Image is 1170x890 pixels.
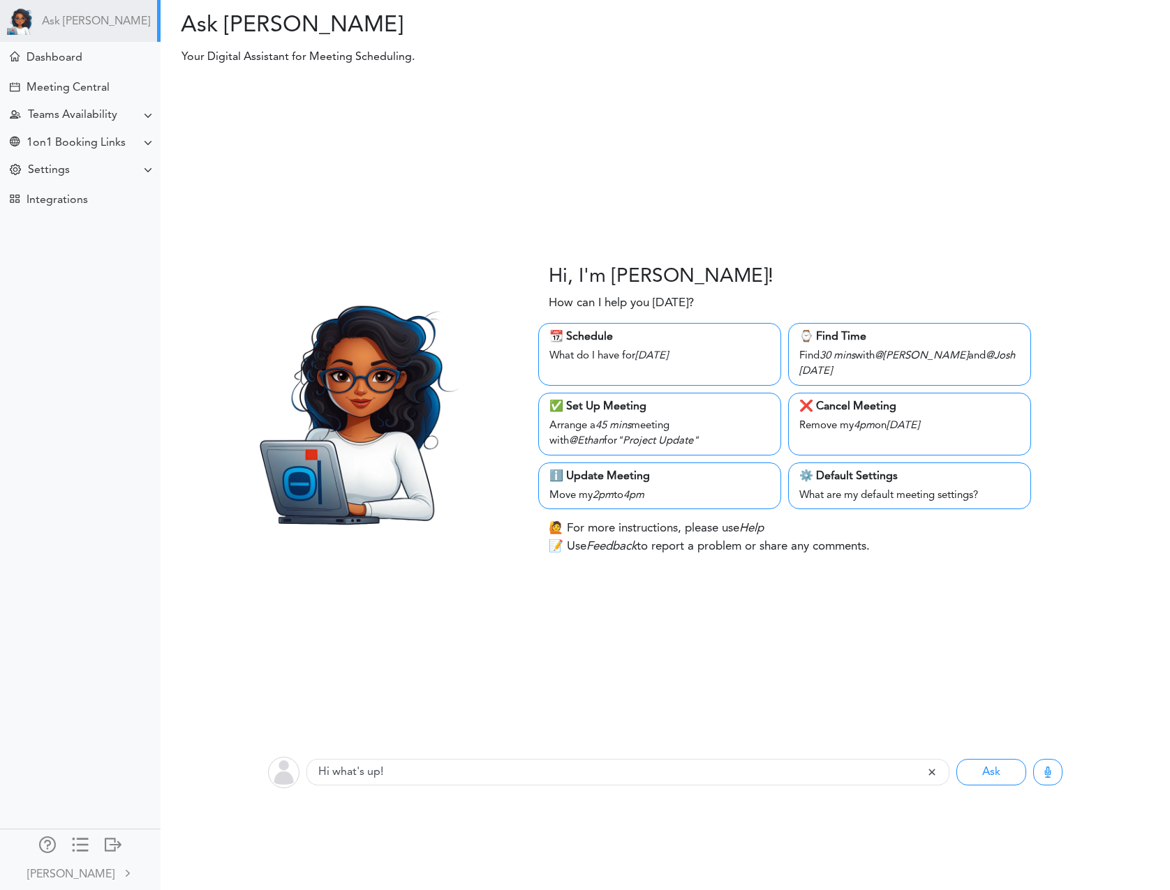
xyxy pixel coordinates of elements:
div: Share Meeting Link [10,137,20,150]
div: [PERSON_NAME] [27,866,114,883]
div: Meeting Central [27,82,110,95]
div: Arrange a meeting with for [549,415,770,450]
p: 🙋 For more instructions, please use [549,520,764,538]
i: [DATE] [887,421,919,431]
div: Dashboard [27,52,82,65]
div: ❌ Cancel Meeting [799,398,1020,415]
p: 📝 Use to report a problem or share any comments. [549,538,870,556]
div: Integrations [27,194,88,207]
div: ✅ Set Up Meeting [549,398,770,415]
div: Remove my on [799,415,1020,435]
div: What are my default meeting settings? [799,485,1020,504]
i: Help [739,522,764,534]
i: 30 mins [820,351,855,361]
p: How can I help you [DATE]? [549,294,694,312]
button: Ask [956,759,1026,785]
p: Your Digital Assistant for Meeting Scheduling. [172,49,878,66]
i: @Josh [986,351,1015,361]
h3: Hi, I'm [PERSON_NAME]! [549,266,773,289]
i: [DATE] [635,351,668,361]
h2: Ask [PERSON_NAME] [171,13,655,39]
div: Settings [28,164,70,177]
i: @Ethan [569,436,604,446]
i: 4pm [854,421,875,431]
a: Ask [PERSON_NAME] [42,15,150,29]
div: Log out [105,836,121,850]
div: 1on1 Booking Links [27,137,126,150]
div: ⌚️ Find Time [799,329,1020,345]
div: Manage Members and Externals [39,836,56,850]
img: user-off.png [268,757,299,788]
i: [DATE] [799,366,832,377]
div: Show only icons [72,836,89,850]
i: "Project Update" [617,436,699,446]
div: ⚙️ Default Settings [799,468,1020,485]
img: Powered by TEAMCAL AI [7,7,35,35]
a: Manage Members and Externals [39,836,56,856]
i: 45 mins [595,421,631,431]
div: Change Settings [10,164,21,177]
div: Move my to [549,485,770,504]
div: Teams Availability [28,109,117,122]
a: [PERSON_NAME] [1,857,159,889]
div: Find with and [799,345,1020,380]
i: 4pm [623,490,644,501]
img: Zara.png [225,282,483,540]
i: Feedback [586,541,637,552]
div: Home [10,52,20,61]
a: Change side menu [72,836,89,856]
i: 2pm [593,490,614,501]
i: @[PERSON_NAME] [875,351,968,361]
div: 📆 Schedule [549,329,770,345]
div: Creating Meeting [10,82,20,92]
div: ℹ️ Update Meeting [549,468,770,485]
div: TEAMCAL AI Workflow Apps [10,194,20,204]
div: What do I have for [549,345,770,365]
